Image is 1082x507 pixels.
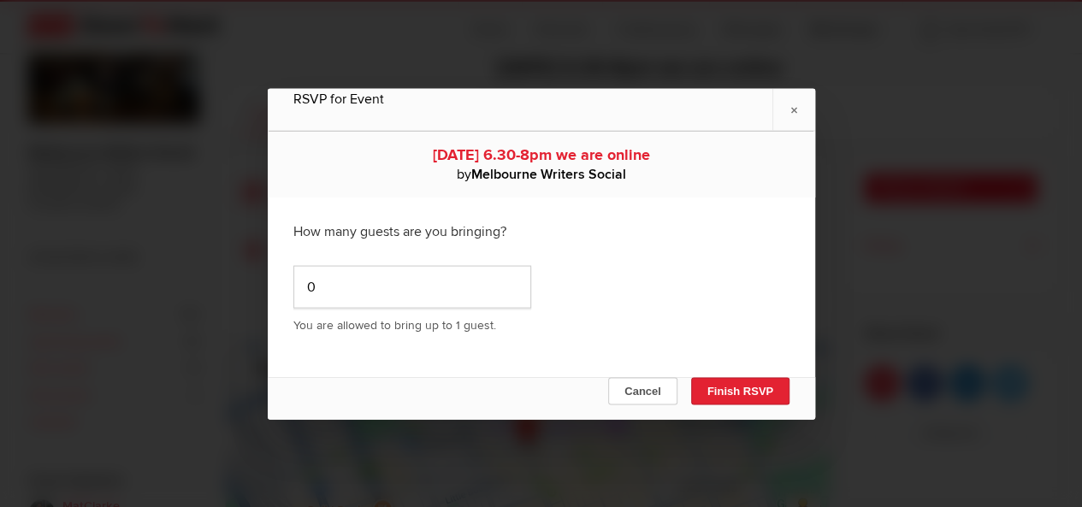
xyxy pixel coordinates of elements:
[471,165,626,182] b: Melbourne Writers Social
[772,88,815,130] a: ×
[293,88,789,109] div: RSVP for Event
[293,164,789,183] div: by
[293,316,789,333] p: You are allowed to bring up to 1 guest.
[690,377,789,404] button: Finish RSVP
[293,209,789,252] div: How many guests are you bringing?
[608,377,677,404] button: Cancel
[293,144,789,164] div: [DATE] 6.30-8pm we are online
